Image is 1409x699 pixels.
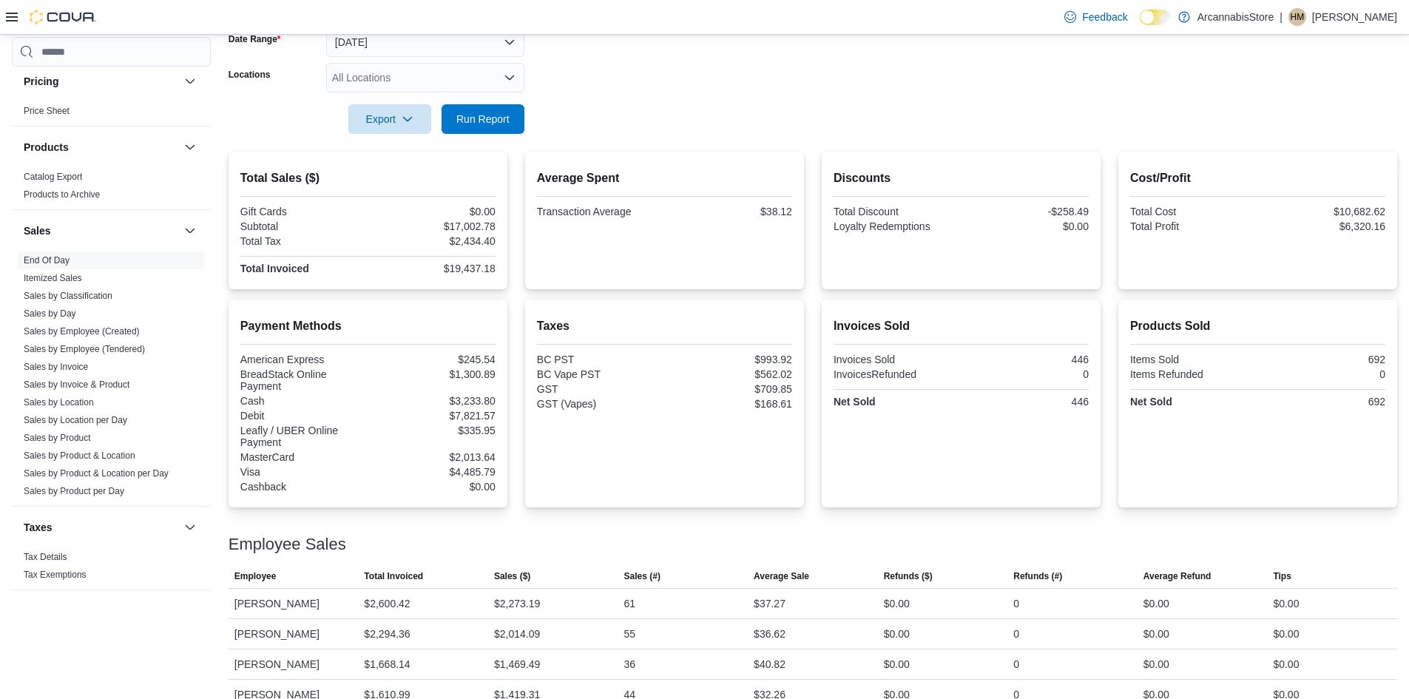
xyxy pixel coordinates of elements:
button: Sales [24,223,178,238]
div: 55 [624,625,636,643]
div: Gift Cards [240,206,365,217]
label: Date Range [229,33,281,45]
div: 0 [1013,625,1019,643]
div: Debit [240,410,365,422]
div: $10,682.62 [1260,206,1385,217]
div: $0.00 [371,481,496,493]
strong: Net Sold [1130,396,1172,408]
div: -$258.49 [964,206,1089,217]
div: 692 [1260,354,1385,365]
div: $1,300.89 [371,368,496,380]
div: Loyalty Redemptions [834,220,959,232]
a: Sales by Location [24,397,94,408]
div: Total Discount [834,206,959,217]
p: [PERSON_NAME] [1312,8,1397,26]
div: $0.00 [884,595,910,612]
div: GST (Vapes) [537,398,662,410]
p: | [1280,8,1283,26]
span: Tips [1273,570,1291,582]
input: Dark Mode [1140,10,1171,25]
div: $993.92 [667,354,792,365]
div: MasterCard [240,451,365,463]
a: End Of Day [24,255,70,266]
div: Total Profit [1130,220,1255,232]
span: Price Sheet [24,105,70,117]
div: $0.00 [1273,595,1299,612]
div: $4,485.79 [371,466,496,478]
span: HM [1291,8,1305,26]
div: $245.54 [371,354,496,365]
div: $19,437.18 [371,263,496,274]
h2: Average Spent [537,169,792,187]
button: Open list of options [504,72,516,84]
h3: Sales [24,223,51,238]
div: 0 [964,368,1089,380]
button: Products [24,140,178,155]
h3: Pricing [24,74,58,89]
a: Sales by Product & Location per Day [24,468,169,479]
span: Catalog Export [24,171,82,183]
a: Itemized Sales [24,273,82,283]
div: $709.85 [667,383,792,395]
div: $0.00 [884,625,910,643]
span: Average Refund [1143,570,1212,582]
span: Refunds ($) [884,570,933,582]
span: Tax Exemptions [24,569,87,581]
div: Taxes [12,548,211,590]
div: $562.02 [667,368,792,380]
button: Taxes [24,520,178,535]
div: $0.00 [884,655,910,673]
div: Cashback [240,481,365,493]
div: Subtotal [240,220,365,232]
h2: Invoices Sold [834,317,1089,335]
span: Sales (#) [624,570,660,582]
span: Sales by Invoice & Product [24,379,129,391]
div: Henrique Merzari [1288,8,1306,26]
div: Pricing [12,102,211,126]
a: Sales by Day [24,308,76,319]
div: 446 [964,354,1089,365]
span: Total Invoiced [364,570,423,582]
button: Products [181,138,199,156]
h2: Cost/Profit [1130,169,1385,187]
div: American Express [240,354,365,365]
div: $0.00 [1143,625,1169,643]
div: Invoices Sold [834,354,959,365]
span: Employee [234,570,277,582]
div: $0.00 [1143,595,1169,612]
div: [PERSON_NAME] [229,649,359,679]
div: Leafly / UBER Online Payment [240,425,365,448]
div: $168.61 [667,398,792,410]
span: Sales by Invoice [24,361,88,373]
div: $2,273.19 [494,595,540,612]
a: Sales by Product [24,433,91,443]
div: Items Sold [1130,354,1255,365]
h2: Products Sold [1130,317,1385,335]
span: Sales by Product [24,432,91,444]
div: $2,013.64 [371,451,496,463]
div: BC Vape PST [537,368,662,380]
div: Products [12,168,211,209]
h3: Employee Sales [229,536,346,553]
div: $37.27 [754,595,785,612]
div: 36 [624,655,636,673]
p: ArcannabisStore [1197,8,1274,26]
div: Total Tax [240,235,365,247]
a: Sales by Classification [24,291,112,301]
div: 446 [964,396,1089,408]
div: BC PST [537,354,662,365]
h2: Discounts [834,169,1089,187]
span: Sales ($) [494,570,530,582]
div: $6,320.16 [1260,220,1385,232]
label: Locations [229,69,271,81]
div: $3,233.80 [371,395,496,407]
span: Sales by Location per Day [24,414,127,426]
strong: Net Sold [834,396,876,408]
div: $40.82 [754,655,785,673]
button: [DATE] [326,27,524,57]
div: $0.00 [1273,625,1299,643]
a: Feedback [1058,2,1133,32]
div: $335.95 [371,425,496,436]
button: Export [348,104,431,134]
